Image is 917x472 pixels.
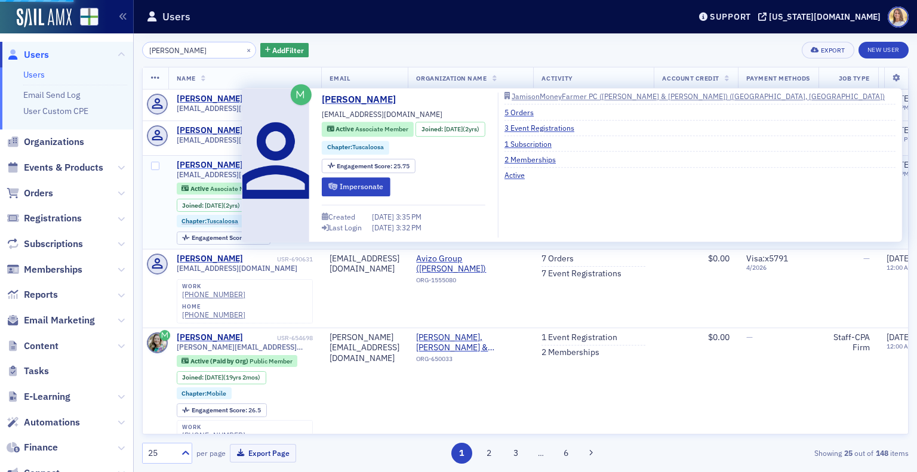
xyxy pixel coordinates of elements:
span: $0.00 [708,332,730,343]
button: [US_STATE][DOMAIN_NAME] [758,13,885,21]
span: Organizations [24,135,84,149]
div: (2yrs) [205,202,240,209]
span: … [533,448,549,458]
div: Joined: 2023-07-26 00:00:00 [416,122,485,137]
div: Active: Active: Associate Member [177,183,269,195]
strong: 25 [842,448,854,458]
span: Chapter : [181,389,207,397]
div: USR-654698 [245,334,313,342]
a: Orders [7,187,53,200]
a: 7 Event Registrations [541,269,621,279]
div: Chapter: [177,215,244,227]
span: 4 / 2026 [746,264,810,272]
span: [DATE] [205,201,223,209]
a: Email Marketing [7,314,95,327]
a: Active [504,169,534,180]
a: 1 Event Registration [541,332,617,343]
span: Job Type [839,74,870,82]
a: [PERSON_NAME] [177,254,243,264]
a: [PERSON_NAME] [177,125,243,136]
span: Active (Paid by Org) [190,357,250,365]
strong: 148 [873,448,890,458]
a: Users [7,48,49,61]
a: Organizations [7,135,84,149]
div: 26.5 [192,407,261,414]
a: Chapter:Tuscaloosa [327,143,384,152]
a: E-Learning [7,390,70,403]
a: Chapter:Tuscaloosa [181,217,238,225]
a: Active Associate Member [327,125,408,134]
span: [DATE] [887,332,911,343]
span: Avizo Group (Daphne) [416,254,525,274]
span: Reports [24,288,58,301]
label: per page [196,448,226,458]
span: — [863,253,870,264]
span: $0.00 [708,253,730,264]
time: 12:00 AM [887,342,913,350]
a: New User [858,42,909,58]
a: [PHONE_NUMBER] [182,290,245,299]
span: [EMAIL_ADDRESS][DOMAIN_NAME] [177,170,297,179]
div: Support [710,11,751,22]
div: Engagement Score: 25.75 [177,232,270,245]
span: Add Filter [272,45,304,55]
span: Name [177,74,196,82]
time: 12:00 AM [887,263,913,272]
span: [EMAIL_ADDRESS][DOMAIN_NAME] [177,264,297,273]
span: [PERSON_NAME][EMAIL_ADDRESS][DOMAIN_NAME] [177,343,313,351]
div: Created [328,214,355,220]
button: 1 [451,443,472,464]
a: 7 Orders [541,254,574,264]
a: Chapter:Mobile [181,390,226,397]
a: Memberships [7,263,82,276]
span: [DATE] [205,373,223,381]
a: Registrations [7,212,82,225]
span: [EMAIL_ADDRESS][DOMAIN_NAME] [177,104,297,113]
span: Associate Member [210,184,263,193]
span: Finance [24,441,58,454]
span: [EMAIL_ADDRESS][DOMAIN_NAME] [177,135,297,144]
div: [US_STATE][DOMAIN_NAME] [769,11,881,22]
div: JamisonMoneyFarmer PC ([PERSON_NAME] & [PERSON_NAME]) ([GEOGRAPHIC_DATA], [GEOGRAPHIC_DATA]) [512,93,885,100]
span: Engagement Score : [337,162,393,170]
a: 3 Event Registrations [504,122,583,133]
button: AddFilter [260,43,309,58]
div: Engagement Score: 26.5 [177,403,267,417]
span: [DATE] [372,212,396,221]
a: 1 Subscription [504,138,561,149]
span: Active [190,184,210,193]
span: Visa : x5791 [746,253,788,264]
button: Export Page [230,444,296,462]
span: Public Member [250,357,293,365]
div: [PHONE_NUMBER] [182,431,245,440]
a: Active Associate Member [181,184,263,192]
div: Last Login [329,225,362,232]
span: E-Learning [24,390,70,403]
button: × [244,44,254,55]
span: [EMAIL_ADDRESS][DOMAIN_NAME] [322,109,442,119]
img: SailAMX [80,8,99,26]
a: [PERSON_NAME] [177,160,243,171]
span: Payment Methods [746,74,810,82]
a: Active (Paid by Org) Public Member [181,357,292,365]
img: SailAMX [17,8,72,27]
span: Engagement Score : [192,406,248,414]
div: work [182,283,245,290]
button: Impersonate [322,177,390,196]
a: Email Send Log [23,90,80,100]
span: Account Credit [662,74,719,82]
div: [EMAIL_ADDRESS][DOMAIN_NAME] [330,254,399,274]
div: ORG-1555080 [416,276,525,288]
button: 3 [506,443,527,464]
a: Automations [7,416,80,429]
a: Content [7,340,59,353]
a: [PERSON_NAME] [177,332,243,343]
div: 25 [148,447,174,459]
span: Smith, Dukes & Buckalew, LLP (Mobile, AL) [416,332,525,353]
span: Activity [541,74,573,82]
span: [DATE] [887,253,911,264]
span: Profile [888,7,909,27]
